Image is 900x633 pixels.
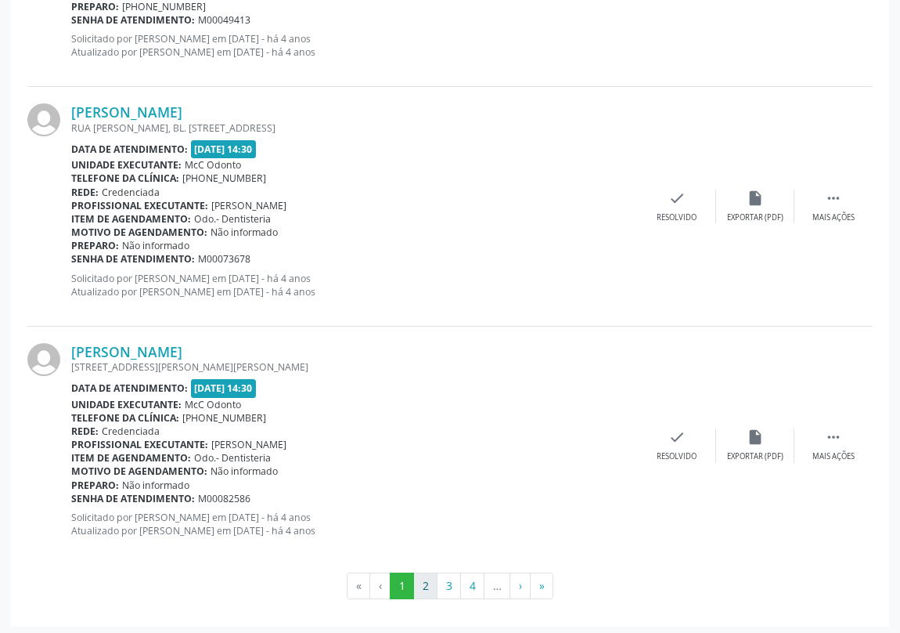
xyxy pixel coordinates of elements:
b: Profissional executante: [71,438,208,451]
div: [STREET_ADDRESS][PERSON_NAME][PERSON_NAME] [71,360,638,374]
span: McC Odonto [185,158,241,172]
p: Solicitado por [PERSON_NAME] em [DATE] - há 4 anos Atualizado por [PERSON_NAME] em [DATE] - há 4 ... [71,511,638,537]
b: Data de atendimento: [71,382,188,395]
span: Credenciada [102,425,160,438]
i:  [825,190,842,207]
span: M00049413 [198,13,250,27]
ul: Pagination [27,573,873,599]
span: Não informado [211,226,278,239]
b: Item de agendamento: [71,212,191,226]
b: Telefone da clínica: [71,411,179,425]
a: [PERSON_NAME] [71,343,182,360]
span: Não informado [122,479,189,492]
b: Motivo de agendamento: [71,465,207,478]
div: Resolvido [657,451,697,462]
span: Credenciada [102,186,160,199]
span: McC Odonto [185,398,241,411]
div: Mais ações [812,212,855,223]
b: Preparo: [71,479,119,492]
button: Go to last page [530,573,553,599]
b: Motivo de agendamento: [71,226,207,239]
button: Go to page 4 [460,573,484,599]
span: [PHONE_NUMBER] [182,172,266,185]
b: Rede: [71,186,99,199]
div: Mais ações [812,451,855,462]
b: Data de atendimento: [71,143,188,156]
span: [PERSON_NAME] [211,438,286,451]
div: RUA [PERSON_NAME], BL. [STREET_ADDRESS] [71,121,638,135]
b: Profissional executante: [71,199,208,212]
p: Solicitado por [PERSON_NAME] em [DATE] - há 4 anos Atualizado por [PERSON_NAME] em [DATE] - há 4 ... [71,32,638,59]
i: check [668,429,686,446]
img: img [27,103,60,136]
button: Go to page 2 [413,573,437,599]
div: Exportar (PDF) [727,451,783,462]
span: Não informado [211,465,278,478]
span: M00082586 [198,492,250,505]
span: Odo.- Dentisteria [194,212,271,226]
b: Unidade executante: [71,158,182,172]
button: Go to page 3 [437,573,461,599]
span: Odo.- Dentisteria [194,451,271,465]
p: Solicitado por [PERSON_NAME] em [DATE] - há 4 anos Atualizado por [PERSON_NAME] em [DATE] - há 4 ... [71,272,638,298]
span: [PHONE_NUMBER] [182,411,266,425]
b: Senha de atendimento: [71,252,195,266]
i: insert_drive_file [747,429,764,446]
i: insert_drive_file [747,190,764,207]
b: Item de agendamento: [71,451,191,465]
span: [DATE] 14:30 [191,140,257,158]
b: Unidade executante: [71,398,182,411]
a: [PERSON_NAME] [71,103,182,121]
b: Preparo: [71,239,119,252]
div: Resolvido [657,212,697,223]
span: [PERSON_NAME] [211,199,286,212]
b: Rede: [71,425,99,438]
button: Go to next page [509,573,531,599]
span: M00073678 [198,252,250,266]
i:  [825,429,842,446]
img: img [27,343,60,376]
span: [DATE] 14:30 [191,379,257,397]
div: Exportar (PDF) [727,212,783,223]
i: check [668,190,686,207]
b: Senha de atendimento: [71,13,195,27]
b: Telefone da clínica: [71,172,179,185]
button: Go to page 1 [390,573,414,599]
span: Não informado [122,239,189,252]
b: Senha de atendimento: [71,492,195,505]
